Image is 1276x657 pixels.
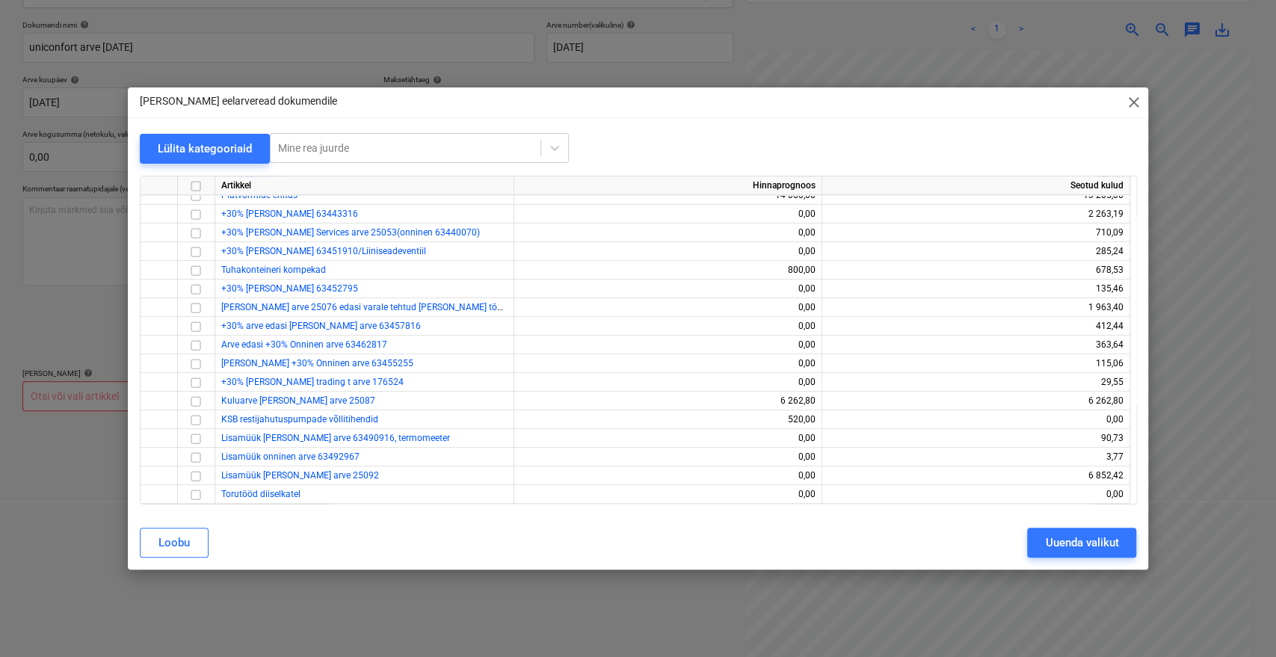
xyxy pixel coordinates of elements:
[828,186,1124,205] div: 13 205,00
[520,261,816,280] div: 800,00
[520,205,816,223] div: 0,00
[158,139,252,158] div: Lülita kategooriaid
[221,414,378,425] a: KSB restijahutuspumpade võllitihendid
[520,317,816,336] div: 0,00
[520,448,816,466] div: 0,00
[828,429,1124,448] div: 90,73
[520,373,816,392] div: 0,00
[221,302,544,312] span: Emileks arve 25076 edasi varale tehtud Marko tööga (30.06)
[221,489,300,499] a: Torutööd diiselkatel
[140,134,270,164] button: Lülita kategooriaid
[221,265,326,275] a: Tuhakonteineri kompekad
[520,186,816,205] div: 14 000,00
[221,227,480,238] span: +30% arve Noveleng Services arve 25053(onninen 63440070)
[1027,528,1136,558] button: Uuenda valikut
[215,176,514,195] div: Artikkel
[520,410,816,429] div: 520,00
[221,395,375,406] span: Kuluarve Emileks arve 25087
[221,451,360,462] a: Lisamüük onninen arve 63492967
[828,298,1124,317] div: 1 963,40
[822,176,1130,195] div: Seotud kulud
[221,395,375,406] a: Kuluarve [PERSON_NAME] arve 25087
[520,392,816,410] div: 6 262,80
[828,354,1124,373] div: 115,06
[828,280,1124,298] div: 135,46
[221,190,298,200] a: Platvormide ehitus
[520,242,816,261] div: 0,00
[221,321,421,331] a: +30% arve edasi [PERSON_NAME] arve 63457816
[520,466,816,485] div: 0,00
[221,227,480,238] a: +30% [PERSON_NAME] Services arve 25053(onninen 63440070)
[221,377,404,387] a: +30% [PERSON_NAME] trading t arve 176524
[221,246,426,256] a: +30% [PERSON_NAME] 63451910/Liiniseadeventiil
[520,429,816,448] div: 0,00
[140,93,337,109] p: [PERSON_NAME] eelarveread dokumendile
[221,283,358,294] a: +30% [PERSON_NAME] 63452795
[520,223,816,242] div: 0,00
[221,358,413,368] span: Arved edasi +30% Onninen arve 63455255
[520,354,816,373] div: 0,00
[221,321,421,331] span: +30% arve edasi Onninen arve 63457816
[221,209,358,219] a: +30% [PERSON_NAME] 63443316
[221,302,544,312] a: [PERSON_NAME] arve 25076 edasi varale tehtud [PERSON_NAME] tööga (30.06)
[828,485,1124,504] div: 0,00
[520,280,816,298] div: 0,00
[828,242,1124,261] div: 285,24
[828,448,1124,466] div: 3,77
[221,470,379,481] span: Lisamüük Emileks arve 25092
[828,261,1124,280] div: 678,53
[828,373,1124,392] div: 29,55
[158,533,190,552] div: Loobu
[221,339,387,350] a: Arve edasi +30% Onninen arve 63462817
[221,246,426,256] span: +30% arve Onninen 63451910/Liiniseadeventiil
[828,223,1124,242] div: 710,09
[221,209,358,219] span: +30% arve Onninen 63443316
[221,433,450,443] span: Lisamüük Onninen arve 63490916, termomeeter
[221,283,358,294] span: +30% arve Onninen 63452795
[828,317,1124,336] div: 412,44
[828,392,1124,410] div: 6 262,80
[221,470,379,481] a: Lisamüük [PERSON_NAME] arve 25092
[520,485,816,504] div: 0,00
[520,336,816,354] div: 0,00
[221,433,450,443] a: Lisamüük [PERSON_NAME] arve 63490916, termomeeter
[828,205,1124,223] div: 2 263,19
[140,528,209,558] button: Loobu
[221,358,413,368] a: [PERSON_NAME] +30% Onninen arve 63455255
[828,336,1124,354] div: 363,64
[514,176,822,195] div: Hinnaprognoos
[221,377,404,387] span: +30% arve hals trading t arve 176524
[1045,533,1118,552] div: Uuenda valikut
[828,410,1124,429] div: 0,00
[828,466,1124,485] div: 6 852,42
[1124,93,1142,111] span: close
[520,298,816,317] div: 0,00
